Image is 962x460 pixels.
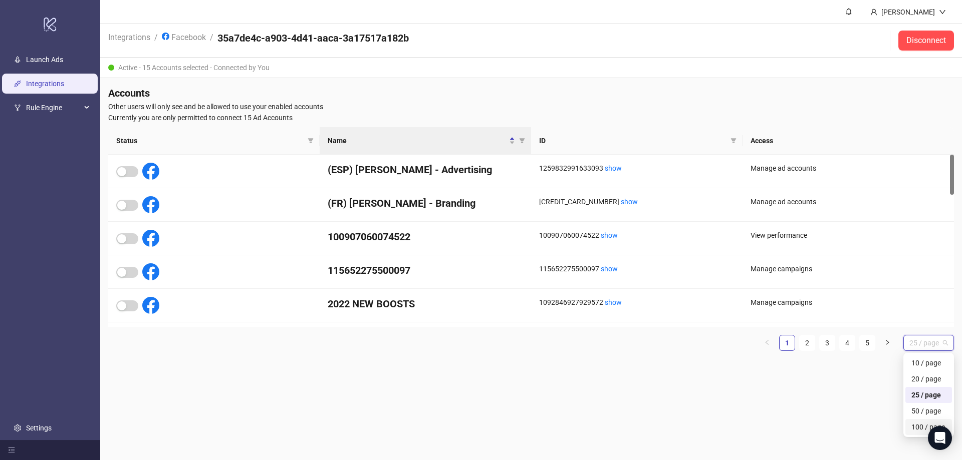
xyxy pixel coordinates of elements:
div: Manage campaigns [751,297,946,308]
div: View performance [751,230,946,241]
li: Next Page [879,335,895,351]
div: 1092846927929572 [539,297,735,308]
h4: 115652275500097 [328,263,523,277]
a: 2 [800,335,815,350]
span: Disconnect [906,36,946,45]
span: bell [845,8,852,15]
span: Name [328,135,507,146]
span: Other users will only see and be allowed to use your enabled accounts [108,101,954,112]
span: filter [306,133,316,148]
span: Rule Engine [26,98,81,118]
span: right [884,339,890,345]
li: / [154,31,158,50]
span: user [870,9,877,16]
div: 50 / page [911,405,946,416]
span: filter [519,138,525,144]
div: [PERSON_NAME] [877,7,939,18]
div: Manage ad accounts [751,163,946,174]
div: 100 / page [911,421,946,432]
a: show [605,298,622,306]
a: show [601,231,618,239]
div: 10 / page [911,357,946,368]
div: 25 / page [905,387,952,403]
a: 5 [860,335,875,350]
li: / [210,31,213,50]
a: Integrations [106,31,152,42]
a: show [605,164,622,172]
div: 100 / page [905,419,952,435]
span: filter [731,138,737,144]
span: filter [729,133,739,148]
div: 115652275500097 [539,263,735,274]
div: Active - 15 Accounts selected - Connected by You [100,58,962,78]
button: left [759,335,775,351]
a: Facebook [160,31,208,42]
div: 20 / page [905,371,952,387]
div: 50 / page [905,403,952,419]
div: [CREDIT_CARD_NUMBER] [539,196,735,207]
a: Settings [26,424,52,432]
span: Currently you are only permitted to connect 15 Ad Accounts [108,112,954,123]
li: 3 [819,335,835,351]
div: 10 / page [905,355,952,371]
span: Status [116,135,304,146]
div: Manage campaigns [751,263,946,274]
h4: 100907060074522 [328,230,523,244]
h4: (ESP) [PERSON_NAME] - Advertising [328,163,523,177]
a: show [601,265,618,273]
span: down [939,9,946,16]
div: 100907060074522 [539,230,735,241]
h4: (FR) [PERSON_NAME] - Branding [328,196,523,210]
div: Page Size [903,335,954,351]
span: filter [308,138,314,144]
li: 1 [779,335,795,351]
a: Integrations [26,80,64,88]
div: 20 / page [911,373,946,384]
h4: 2022 NEW BOOSTS [328,297,523,311]
div: 1259832991633093 [539,163,735,174]
li: 2 [799,335,815,351]
th: Access [743,127,954,155]
span: menu-fold [8,446,15,453]
h4: 35a7de4c-a903-4d41-aaca-3a17517a182b [217,31,409,45]
button: right [879,335,895,351]
button: Disconnect [898,31,954,51]
span: fork [14,105,21,112]
span: 25 / page [909,335,948,350]
div: 25 / page [911,389,946,400]
li: 4 [839,335,855,351]
span: left [764,339,770,345]
h4: Accounts [108,86,954,100]
span: ID [539,135,727,146]
th: Name [320,127,531,155]
div: Open Intercom Messenger [928,426,952,450]
a: 1 [780,335,795,350]
li: Previous Page [759,335,775,351]
div: Manage ad accounts [751,196,946,207]
a: 4 [840,335,855,350]
a: show [621,198,638,206]
a: Launch Ads [26,56,63,64]
span: filter [517,133,527,148]
a: 3 [820,335,835,350]
li: 5 [859,335,875,351]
